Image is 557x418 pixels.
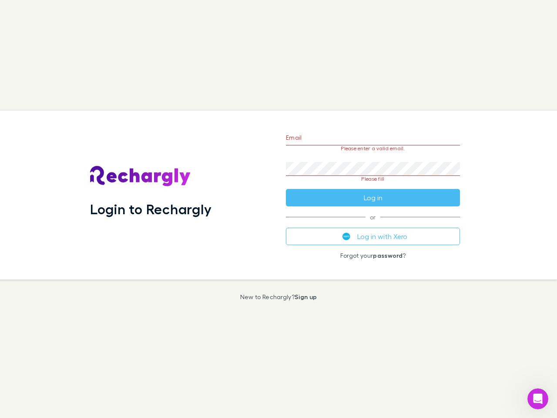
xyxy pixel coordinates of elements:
[527,388,548,409] iframe: Intercom live chat
[342,233,350,240] img: Xero's logo
[373,252,403,259] a: password
[286,176,460,182] p: Please fill
[286,189,460,206] button: Log in
[240,293,317,300] p: New to Rechargly?
[90,201,211,217] h1: Login to Rechargly
[286,252,460,259] p: Forgot your ?
[286,228,460,245] button: Log in with Xero
[295,293,317,300] a: Sign up
[90,166,191,187] img: Rechargly's Logo
[286,145,460,152] p: Please enter a valid email.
